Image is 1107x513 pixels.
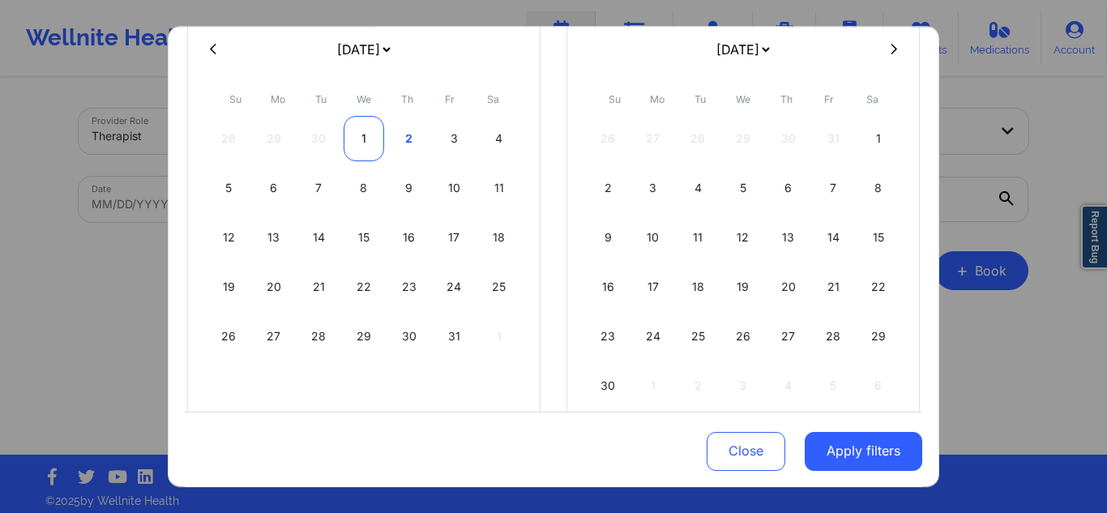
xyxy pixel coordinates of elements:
div: Fri Nov 07 2025 [813,165,854,211]
div: Tue Oct 07 2025 [298,165,340,211]
abbr: Saturday [487,93,499,105]
div: Mon Oct 27 2025 [254,314,295,359]
div: Fri Oct 03 2025 [434,116,475,161]
div: Tue Nov 18 2025 [677,264,719,310]
div: Sat Oct 18 2025 [478,215,519,260]
abbr: Monday [650,93,665,105]
div: Sat Nov 01 2025 [857,116,899,161]
div: Mon Oct 13 2025 [254,215,295,260]
div: Mon Nov 17 2025 [633,264,674,310]
div: Thu Oct 02 2025 [388,116,430,161]
div: Sun Nov 16 2025 [588,264,629,310]
abbr: Tuesday [695,93,706,105]
abbr: Friday [445,93,455,105]
div: Sun Nov 02 2025 [588,165,629,211]
div: Mon Nov 10 2025 [633,215,674,260]
div: Tue Nov 04 2025 [677,165,719,211]
div: Thu Nov 27 2025 [767,314,809,359]
div: Wed Oct 08 2025 [344,165,385,211]
abbr: Sunday [609,93,621,105]
abbr: Wednesday [736,93,750,105]
div: Thu Oct 09 2025 [388,165,430,211]
abbr: Thursday [401,93,413,105]
abbr: Saturday [866,93,878,105]
div: Tue Oct 14 2025 [298,215,340,260]
div: Fri Oct 10 2025 [434,165,475,211]
div: Tue Oct 21 2025 [298,264,340,310]
div: Thu Oct 16 2025 [388,215,430,260]
div: Mon Nov 03 2025 [633,165,674,211]
div: Sun Nov 23 2025 [588,314,629,359]
div: Fri Nov 21 2025 [813,264,854,310]
div: Sat Nov 22 2025 [857,264,899,310]
div: Sun Nov 09 2025 [588,215,629,260]
div: Sun Oct 05 2025 [208,165,250,211]
div: Sat Nov 08 2025 [857,165,899,211]
div: Fri Nov 14 2025 [813,215,854,260]
div: Wed Nov 26 2025 [723,314,764,359]
div: Wed Nov 12 2025 [723,215,764,260]
div: Thu Nov 06 2025 [767,165,809,211]
button: Close [707,431,785,470]
div: Wed Nov 19 2025 [723,264,764,310]
div: Fri Oct 31 2025 [434,314,475,359]
abbr: Friday [824,93,834,105]
div: Tue Nov 11 2025 [677,215,719,260]
div: Tue Nov 25 2025 [677,314,719,359]
div: Fri Oct 24 2025 [434,264,475,310]
div: Wed Oct 29 2025 [344,314,385,359]
abbr: Monday [271,93,285,105]
div: Thu Nov 20 2025 [767,264,809,310]
abbr: Wednesday [357,93,371,105]
div: Fri Oct 17 2025 [434,215,475,260]
div: Sat Oct 25 2025 [478,264,519,310]
div: Wed Oct 15 2025 [344,215,385,260]
div: Wed Oct 22 2025 [344,264,385,310]
div: Sun Oct 26 2025 [208,314,250,359]
div: Mon Nov 24 2025 [633,314,674,359]
div: Sun Oct 19 2025 [208,264,250,310]
abbr: Sunday [229,93,241,105]
abbr: Thursday [780,93,793,105]
div: Sat Oct 04 2025 [478,116,519,161]
div: Wed Oct 01 2025 [344,116,385,161]
div: Thu Nov 13 2025 [767,215,809,260]
div: Thu Oct 23 2025 [388,264,430,310]
div: Sat Nov 29 2025 [857,314,899,359]
div: Sun Oct 12 2025 [208,215,250,260]
div: Fri Nov 28 2025 [813,314,854,359]
div: Sat Oct 11 2025 [478,165,519,211]
div: Sat Nov 15 2025 [857,215,899,260]
div: Sun Nov 30 2025 [588,363,629,408]
abbr: Tuesday [315,93,327,105]
div: Mon Oct 06 2025 [254,165,295,211]
div: Thu Oct 30 2025 [388,314,430,359]
button: Apply filters [805,431,922,470]
div: Wed Nov 05 2025 [723,165,764,211]
div: Tue Oct 28 2025 [298,314,340,359]
div: Mon Oct 20 2025 [254,264,295,310]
